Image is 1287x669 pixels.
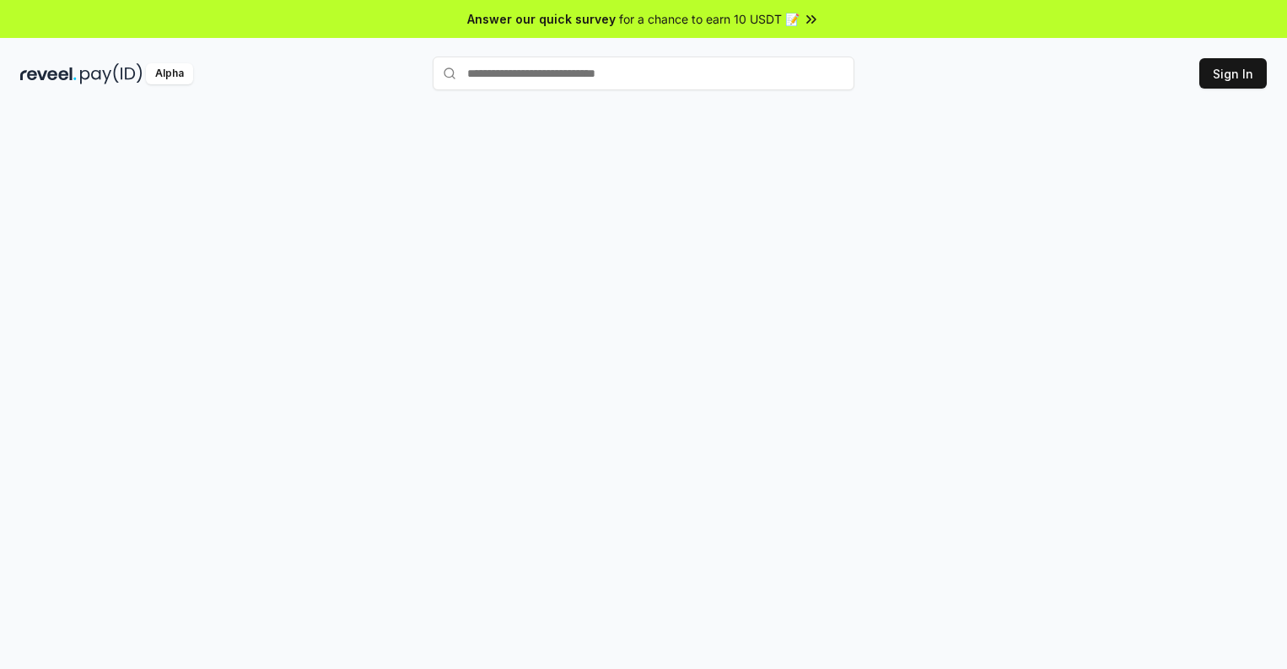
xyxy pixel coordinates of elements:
[467,10,616,28] span: Answer our quick survey
[146,63,193,84] div: Alpha
[619,10,800,28] span: for a chance to earn 10 USDT 📝
[20,63,77,84] img: reveel_dark
[1199,58,1267,89] button: Sign In
[80,63,143,84] img: pay_id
